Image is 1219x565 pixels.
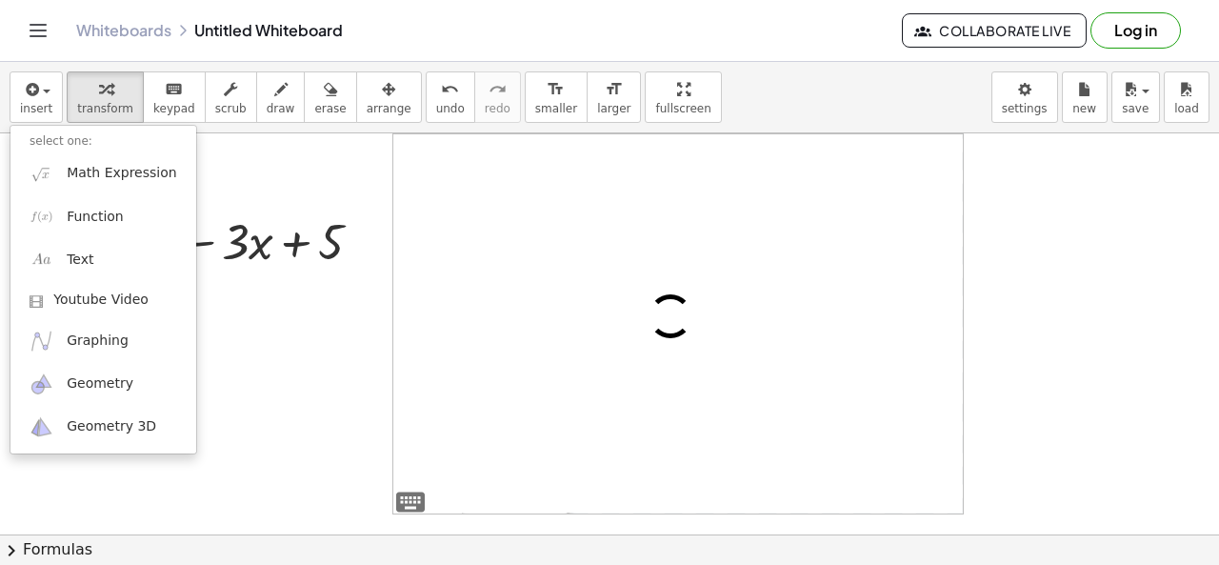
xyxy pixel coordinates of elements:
[1090,12,1181,49] button: Log in
[67,164,176,183] span: Math Expression
[645,71,721,123] button: fullscreen
[597,102,630,115] span: larger
[1164,71,1209,123] button: load
[902,13,1087,48] button: Collaborate Live
[10,152,196,195] a: Math Expression
[436,102,465,115] span: undo
[10,363,196,406] a: Geometry
[77,102,133,115] span: transform
[587,71,641,123] button: format_sizelarger
[30,205,53,229] img: f_x.png
[314,102,346,115] span: erase
[1174,102,1199,115] span: load
[30,373,53,396] img: ggb-geometry.svg
[426,71,475,123] button: undoundo
[304,71,356,123] button: erase
[525,71,588,123] button: format_sizesmaller
[1122,102,1149,115] span: save
[76,21,171,40] a: Whiteboards
[10,406,196,449] a: Geometry 3D
[1062,71,1108,123] button: new
[256,71,306,123] button: draw
[30,415,53,439] img: ggb-3d.svg
[367,102,411,115] span: arrange
[10,71,63,123] button: insert
[67,332,129,351] span: Graphing
[1111,71,1160,123] button: save
[30,248,53,272] img: Aa.png
[10,281,196,319] a: Youtube Video
[10,319,196,362] a: Graphing
[10,195,196,238] a: Function
[655,102,710,115] span: fullscreen
[267,102,295,115] span: draw
[547,78,565,101] i: format_size
[10,238,196,281] a: Text
[30,162,53,186] img: sqrt_x.png
[143,71,206,123] button: keyboardkeypad
[10,131,196,152] li: select one:
[67,251,93,270] span: Text
[30,329,53,353] img: ggb-graphing.svg
[441,78,459,101] i: undo
[67,374,133,393] span: Geometry
[991,71,1058,123] button: settings
[215,102,247,115] span: scrub
[1072,102,1096,115] span: new
[485,102,510,115] span: redo
[535,102,577,115] span: smaller
[918,22,1070,39] span: Collaborate Live
[1002,102,1048,115] span: settings
[474,71,521,123] button: redoredo
[20,102,52,115] span: insert
[53,291,149,310] span: Youtube Video
[153,102,195,115] span: keypad
[67,71,144,123] button: transform
[205,71,257,123] button: scrub
[67,417,156,436] span: Geometry 3D
[23,15,53,46] button: Toggle navigation
[489,78,507,101] i: redo
[165,78,183,101] i: keyboard
[605,78,623,101] i: format_size
[67,208,124,227] span: Function
[356,71,422,123] button: arrange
